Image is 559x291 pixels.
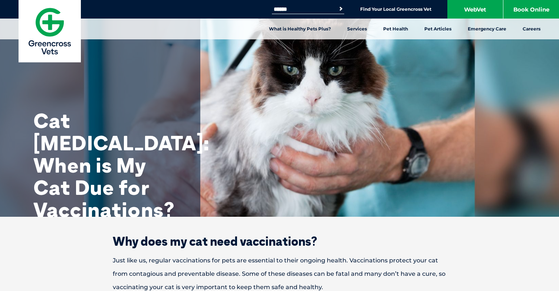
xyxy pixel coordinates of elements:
[360,6,431,12] a: Find Your Local Greencross Vet
[87,235,473,247] h2: Why does my cat need vaccinations?
[460,19,514,39] a: Emergency Care
[337,5,345,13] button: Search
[339,19,375,39] a: Services
[514,19,549,39] a: Careers
[416,19,460,39] a: Pet Articles
[33,109,182,221] h1: Cat [MEDICAL_DATA]: When is My Cat Due for Vaccinations?
[375,19,416,39] a: Pet Health
[261,19,339,39] a: What is Healthy Pets Plus?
